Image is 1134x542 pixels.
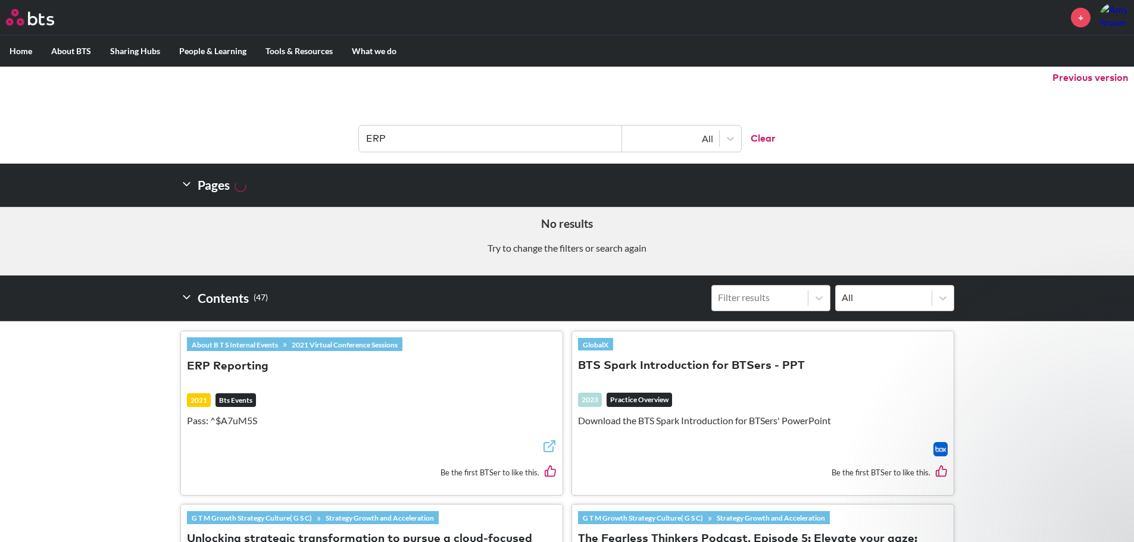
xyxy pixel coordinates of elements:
label: Tools & Resources [256,36,342,67]
iframe: Intercom live chat [1094,502,1122,530]
div: Be the first BTSer to like this. [187,456,557,489]
a: GlobalX [578,338,613,351]
div: » [187,511,439,524]
iframe: Intercom notifications message [896,287,1134,510]
a: About B T S Internal Events [187,338,283,351]
a: External link [542,439,557,456]
p: Download the BTS Spark Introduction for BTSers' PowerPoint [578,414,948,427]
a: Go home [6,9,76,26]
em: Bts Events [215,393,256,408]
a: 2021 Virtual Conference Sessions [287,338,402,351]
img: Amy Browne [1099,3,1128,32]
h2: Contents [180,285,268,311]
a: G T M Growth Strategy Culture( G S C) [187,511,317,524]
button: ERP Reporting [187,359,268,375]
a: Profile [1099,3,1128,32]
div: Be the first BTSer to like this. [578,456,948,489]
input: Find contents, pages and demos... [359,126,622,152]
em: Practice Overview [607,393,672,407]
p: Pass: ^$A7uM5S [187,414,557,427]
label: People & Learning [170,36,256,67]
small: ( 47 ) [254,290,268,306]
a: G T M Growth Strategy Culture( G S C) [578,511,708,524]
div: » [187,337,402,350]
img: BTS Logo [6,9,54,26]
div: All [842,291,926,304]
a: Strategy Growth and Acceleration [712,511,830,524]
div: Filter results [718,291,802,304]
h5: No results [9,216,1125,232]
button: Clear [741,126,776,152]
button: BTS Spark Introduction for BTSers - PPT [578,358,805,374]
div: » [578,511,830,524]
a: + [1071,8,1091,27]
div: All [628,132,713,145]
a: Strategy Growth and Acceleration [321,511,439,524]
button: Previous version [1052,71,1128,84]
h2: Pages [180,173,246,197]
div: 2023 [578,393,602,407]
div: 2021 [187,393,211,408]
label: About BTS [42,36,101,67]
p: Try to change the filters or search again [9,242,1125,255]
label: What we do [342,36,406,67]
label: Sharing Hubs [101,36,170,67]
